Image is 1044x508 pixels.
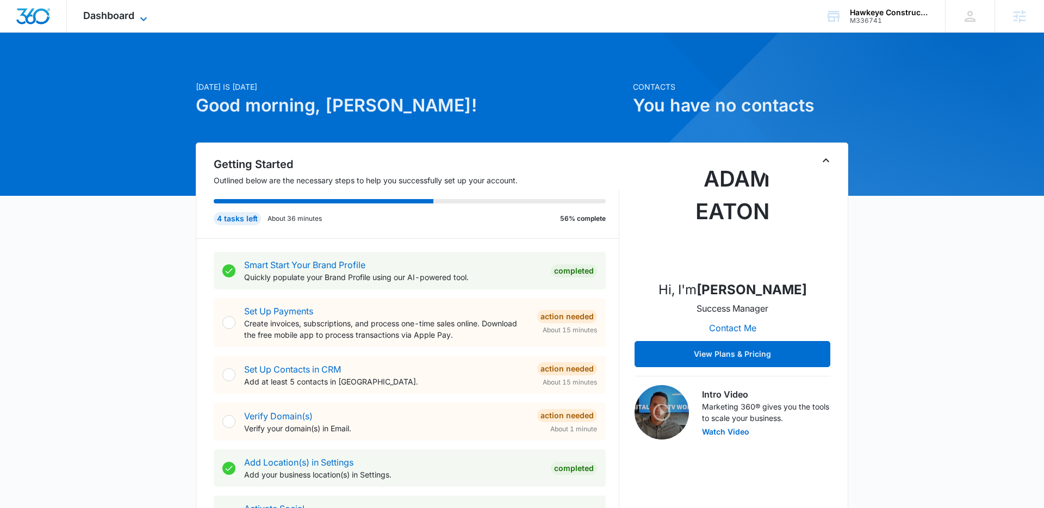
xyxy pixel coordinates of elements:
div: Action Needed [537,409,597,422]
div: Completed [551,462,597,475]
button: Contact Me [698,315,767,341]
p: Success Manager [697,302,768,315]
p: Create invoices, subscriptions, and process one-time sales online. Download the free mobile app t... [244,318,529,340]
strong: [PERSON_NAME] [697,282,807,298]
h2: Getting Started [214,156,619,172]
a: Set Up Contacts in CRM [244,364,341,375]
a: Add Location(s) in Settings [244,457,353,468]
span: About 15 minutes [543,325,597,335]
div: Action Needed [537,310,597,323]
a: Smart Start Your Brand Profile [244,259,365,270]
p: 56% complete [560,214,606,224]
div: 4 tasks left [214,212,261,225]
p: Verify your domain(s) in Email. [244,423,529,434]
a: Verify Domain(s) [244,411,313,422]
span: About 15 minutes [543,377,597,387]
div: account id [850,17,929,24]
p: About 36 minutes [268,214,322,224]
p: [DATE] is [DATE] [196,81,626,92]
h1: Good morning, [PERSON_NAME]! [196,92,626,119]
img: Adam Eaton [678,163,787,271]
img: Intro Video [635,385,689,439]
button: Toggle Collapse [819,154,832,167]
a: Set Up Payments [244,306,313,317]
button: View Plans & Pricing [635,341,830,367]
div: Action Needed [537,362,597,375]
p: Add at least 5 contacts in [GEOGRAPHIC_DATA]. [244,376,529,387]
span: About 1 minute [550,424,597,434]
p: Contacts [633,81,848,92]
p: Marketing 360® gives you the tools to scale your business. [702,401,830,424]
h1: You have no contacts [633,92,848,119]
button: Watch Video [702,428,749,436]
h3: Intro Video [702,388,830,401]
div: Completed [551,264,597,277]
p: Hi, I'm [658,280,807,300]
div: account name [850,8,929,17]
p: Quickly populate your Brand Profile using our AI-powered tool. [244,271,542,283]
p: Add your business location(s) in Settings. [244,469,542,480]
p: Outlined below are the necessary steps to help you successfully set up your account. [214,175,619,186]
span: Dashboard [83,10,134,21]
